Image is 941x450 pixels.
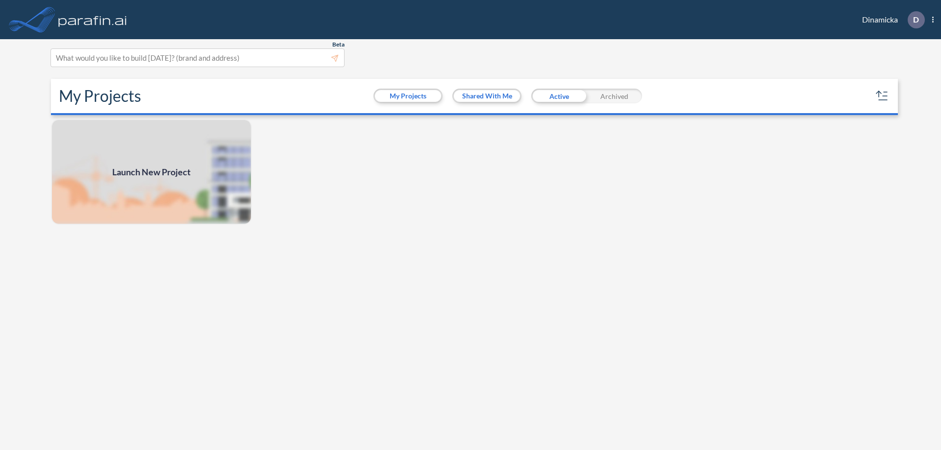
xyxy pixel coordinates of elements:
[874,88,890,104] button: sort
[531,89,587,103] div: Active
[51,119,252,225] a: Launch New Project
[375,90,441,102] button: My Projects
[332,41,345,48] span: Beta
[51,119,252,225] img: add
[56,10,129,29] img: logo
[587,89,642,103] div: Archived
[59,87,141,105] h2: My Projects
[913,15,919,24] p: D
[847,11,934,28] div: Dinamicka
[112,166,191,179] span: Launch New Project
[454,90,520,102] button: Shared With Me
